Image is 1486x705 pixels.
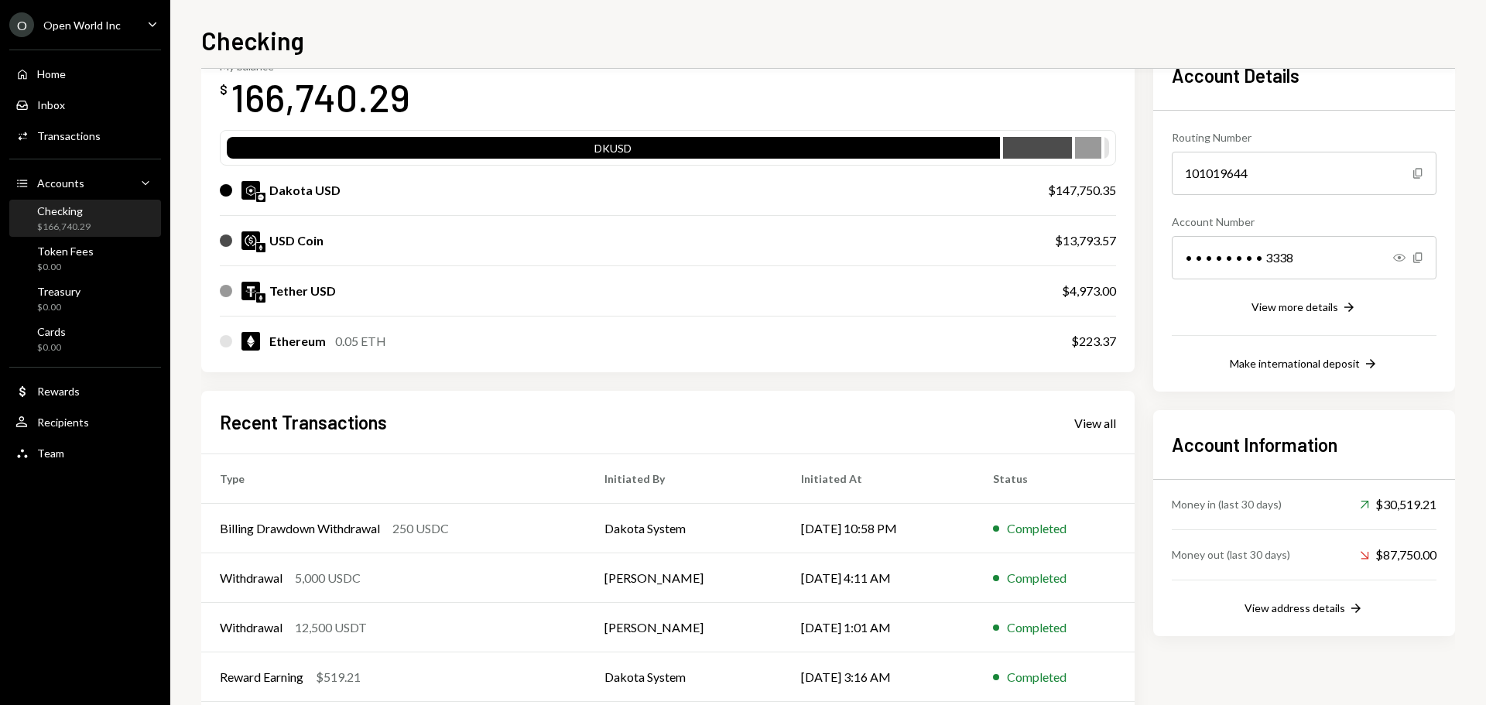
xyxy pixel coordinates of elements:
[241,332,260,351] img: ETH
[1251,300,1338,313] div: View more details
[9,280,161,317] a: Treasury$0.00
[782,603,974,652] td: [DATE] 1:01 AM
[256,293,265,303] img: ethereum-mainnet
[220,668,303,686] div: Reward Earning
[201,25,304,56] h1: Checking
[9,169,161,197] a: Accounts
[9,91,161,118] a: Inbox
[37,385,80,398] div: Rewards
[1172,63,1436,88] h2: Account Details
[1230,356,1378,373] button: Make international deposit
[1007,618,1067,637] div: Completed
[256,243,265,252] img: ethereum-mainnet
[295,569,361,587] div: 5,000 USDC
[9,320,161,358] a: Cards$0.00
[220,409,387,435] h2: Recent Transactions
[43,19,121,32] div: Open World Inc
[1172,496,1282,512] div: Money in (last 30 days)
[9,12,34,37] div: O
[1230,357,1360,370] div: Make international deposit
[1055,231,1116,250] div: $13,793.57
[241,181,260,200] img: DKUSD
[220,618,282,637] div: Withdrawal
[974,454,1135,504] th: Status
[241,282,260,300] img: USDT
[586,454,782,504] th: Initiated By
[37,285,80,298] div: Treasury
[231,73,410,121] div: 166,740.29
[335,332,386,351] div: 0.05 ETH
[269,231,324,250] div: USD Coin
[1245,601,1364,618] button: View address details
[1007,519,1067,538] div: Completed
[220,569,282,587] div: Withdrawal
[37,245,94,258] div: Token Fees
[37,261,94,274] div: $0.00
[37,129,101,142] div: Transactions
[37,204,91,217] div: Checking
[782,652,974,702] td: [DATE] 3:16 AM
[269,181,341,200] div: Dakota USD
[1071,332,1116,351] div: $223.37
[295,618,367,637] div: 12,500 USDT
[256,193,265,202] img: base-mainnet
[9,121,161,149] a: Transactions
[37,447,64,460] div: Team
[220,82,228,98] div: $
[37,325,66,338] div: Cards
[9,377,161,405] a: Rewards
[9,408,161,436] a: Recipients
[1172,432,1436,457] h2: Account Information
[269,332,326,351] div: Ethereum
[220,519,380,538] div: Billing Drawdown Withdrawal
[586,603,782,652] td: [PERSON_NAME]
[392,519,449,538] div: 250 USDC
[1172,236,1436,279] div: • • • • • • • • 3338
[9,240,161,277] a: Token Fees$0.00
[37,301,80,314] div: $0.00
[1251,299,1357,317] button: View more details
[316,668,361,686] div: $519.21
[37,221,91,234] div: $166,740.29
[269,282,336,300] div: Tether USD
[1245,601,1345,614] div: View address details
[1360,495,1436,514] div: $30,519.21
[586,652,782,702] td: Dakota System
[1074,414,1116,431] a: View all
[37,416,89,429] div: Recipients
[1048,181,1116,200] div: $147,750.35
[1074,416,1116,431] div: View all
[37,341,66,354] div: $0.00
[782,553,974,603] td: [DATE] 4:11 AM
[9,60,161,87] a: Home
[9,439,161,467] a: Team
[37,176,84,190] div: Accounts
[1172,546,1290,563] div: Money out (last 30 days)
[1360,546,1436,564] div: $87,750.00
[201,454,586,504] th: Type
[37,67,66,80] div: Home
[37,98,65,111] div: Inbox
[1172,129,1436,145] div: Routing Number
[227,140,1000,162] div: DKUSD
[782,504,974,553] td: [DATE] 10:58 PM
[586,553,782,603] td: [PERSON_NAME]
[1172,152,1436,195] div: 101019644
[586,504,782,553] td: Dakota System
[9,200,161,237] a: Checking$166,740.29
[1007,668,1067,686] div: Completed
[782,454,974,504] th: Initiated At
[1062,282,1116,300] div: $4,973.00
[1172,214,1436,230] div: Account Number
[241,231,260,250] img: USDC
[1007,569,1067,587] div: Completed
